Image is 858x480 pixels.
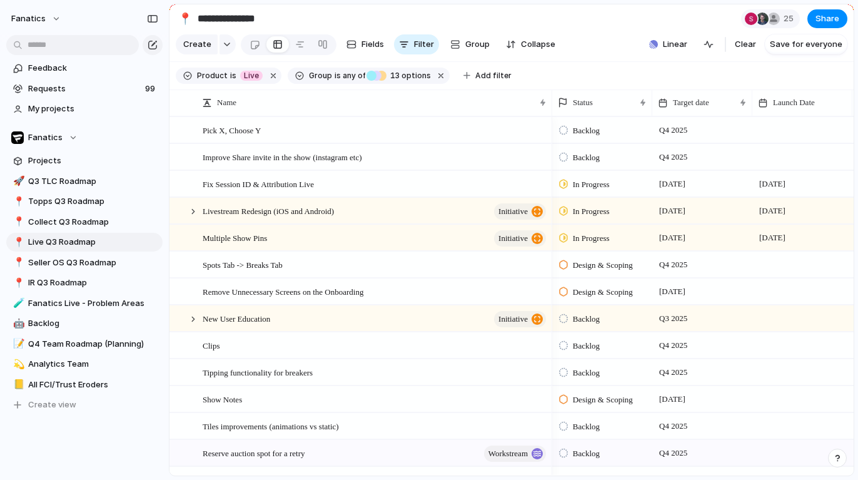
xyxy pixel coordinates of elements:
span: Seller OS Q3 Roadmap [28,257,158,269]
span: [DATE] [656,176,689,191]
div: 📍Seller OS Q3 Roadmap [6,253,163,272]
span: workstream [488,445,528,462]
button: isany of [332,69,368,83]
span: Q4 2025 [656,257,690,272]
div: 📍 [13,235,22,250]
button: 📍 [11,216,24,228]
span: Design & Scoping [573,286,633,299]
span: Collapse [521,38,555,51]
div: 📝 [13,337,22,351]
div: 🤖 [13,317,22,331]
span: is [335,70,341,81]
button: 🧪 [11,297,24,310]
span: Q4 2025 [656,419,690,434]
span: initiative [498,310,528,328]
button: Collapse [501,34,560,54]
span: Collect Q3 Roadmap [28,216,158,228]
span: Remove Unnecessary Screens on the Onboarding [203,284,363,299]
span: [DATE] [656,392,689,407]
span: Group [309,70,332,81]
a: Requests99 [6,79,163,98]
div: 📍Topps Q3 Roadmap [6,192,163,211]
span: Reserve auction spot for a retry [203,446,305,460]
span: All FCI/Trust Eroders [28,379,158,391]
span: fanatics [11,13,46,25]
a: 📍Live Q3 Roadmap [6,233,163,252]
span: Backlog [573,340,600,352]
span: Name [217,96,236,109]
span: Feedback [28,62,158,74]
span: Improve Share invite in the show (instagram etc) [203,150,362,164]
span: Topps Q3 Roadmap [28,195,158,208]
a: My projects [6,100,163,118]
span: In Progress [573,178,610,191]
button: Fanatics [6,128,163,147]
span: Fanatics [28,131,63,144]
button: 📍 [11,195,24,208]
span: Create [183,38,211,51]
span: Backlog [573,421,600,433]
span: Backlog [28,317,158,330]
a: 🧪Fanatics Live - Problem Areas [6,294,163,313]
button: 13 options [366,69,433,83]
span: Create view [28,399,76,411]
span: In Progress [573,205,610,218]
button: Share [807,9,847,28]
button: fanatics [6,9,68,29]
span: is [230,70,236,81]
button: initiative [494,203,546,220]
span: [DATE] [756,176,789,191]
div: 💫 [13,357,22,372]
span: Backlog [573,125,600,137]
button: initiative [494,311,546,327]
span: Q4 2025 [656,365,690,380]
span: Multiple Show Pins [203,230,267,245]
button: 📍 [175,9,195,29]
button: workstream [484,446,546,462]
button: Linear [644,35,692,54]
span: Product [197,70,228,81]
div: 🧪 [13,296,22,310]
div: 📍Collect Q3 Roadmap [6,213,163,232]
button: 📍 [11,277,24,289]
button: 💫 [11,358,24,370]
button: Filter [394,34,439,54]
span: Group [465,38,490,51]
div: 🚀 [13,174,22,188]
span: Requests [28,83,141,95]
button: Create view [6,396,163,414]
span: Q3 TLC Roadmap [28,175,158,188]
button: Group [444,34,496,54]
a: 📍IR Q3 Roadmap [6,273,163,292]
span: Backlog [573,313,600,325]
a: Feedback [6,59,163,78]
span: Spots Tab -> Breaks Tab [203,257,283,272]
div: 📍 [13,255,22,270]
a: 🚀Q3 TLC Roadmap [6,172,163,191]
button: Fields [341,34,389,54]
span: Fanatics Live - Problem Areas [28,297,158,310]
button: 📍 [11,257,24,269]
span: [DATE] [656,284,689,299]
button: is [228,69,239,83]
div: 💫Analytics Team [6,355,163,374]
span: In Progress [573,232,610,245]
span: My projects [28,103,158,115]
div: 📍 [13,276,22,290]
span: [DATE] [656,230,689,245]
div: 📒 [13,377,22,392]
span: Backlog [573,151,600,164]
span: Add filter [475,70,512,81]
button: Live [238,69,265,83]
div: 📍 [13,215,22,229]
span: Clear [735,38,756,51]
a: Projects [6,151,163,170]
span: 13 [386,71,401,80]
span: [DATE] [656,203,689,218]
span: Status [573,96,593,109]
a: 📝Q4 Team Roadmap (Planning) [6,335,163,354]
span: Share [815,13,839,25]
